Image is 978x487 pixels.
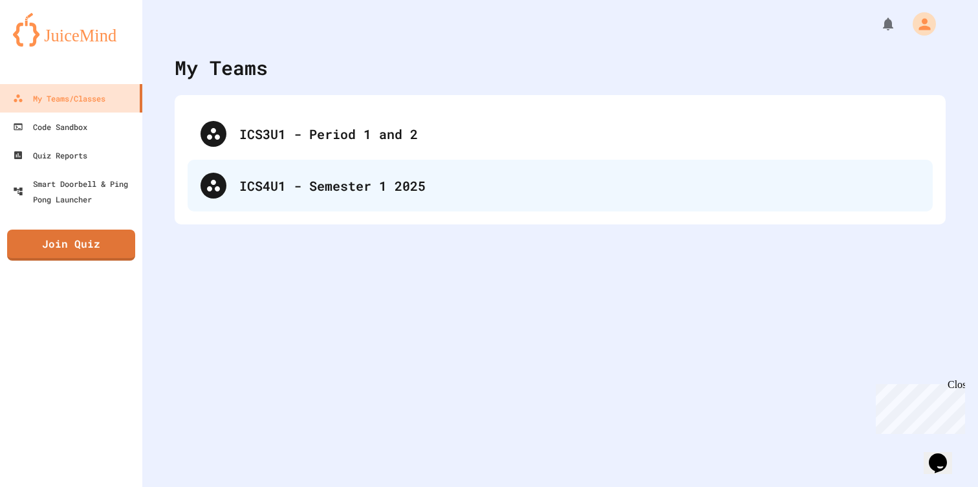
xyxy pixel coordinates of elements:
img: logo-orange.svg [13,13,129,47]
div: ICS4U1 - Semester 1 2025 [188,160,933,211]
div: My Notifications [856,13,899,35]
div: Chat with us now!Close [5,5,89,82]
div: ICS4U1 - Semester 1 2025 [239,176,920,195]
div: Code Sandbox [13,119,87,135]
a: Join Quiz [7,230,135,261]
div: My Teams/Classes [13,91,105,106]
div: ICS3U1 - Period 1 and 2 [239,124,920,144]
div: Quiz Reports [13,147,87,163]
iframe: chat widget [924,435,965,474]
iframe: chat widget [871,379,965,434]
div: My Teams [175,53,268,82]
div: Smart Doorbell & Ping Pong Launcher [13,176,137,207]
div: My Account [899,9,939,39]
div: ICS3U1 - Period 1 and 2 [188,108,933,160]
